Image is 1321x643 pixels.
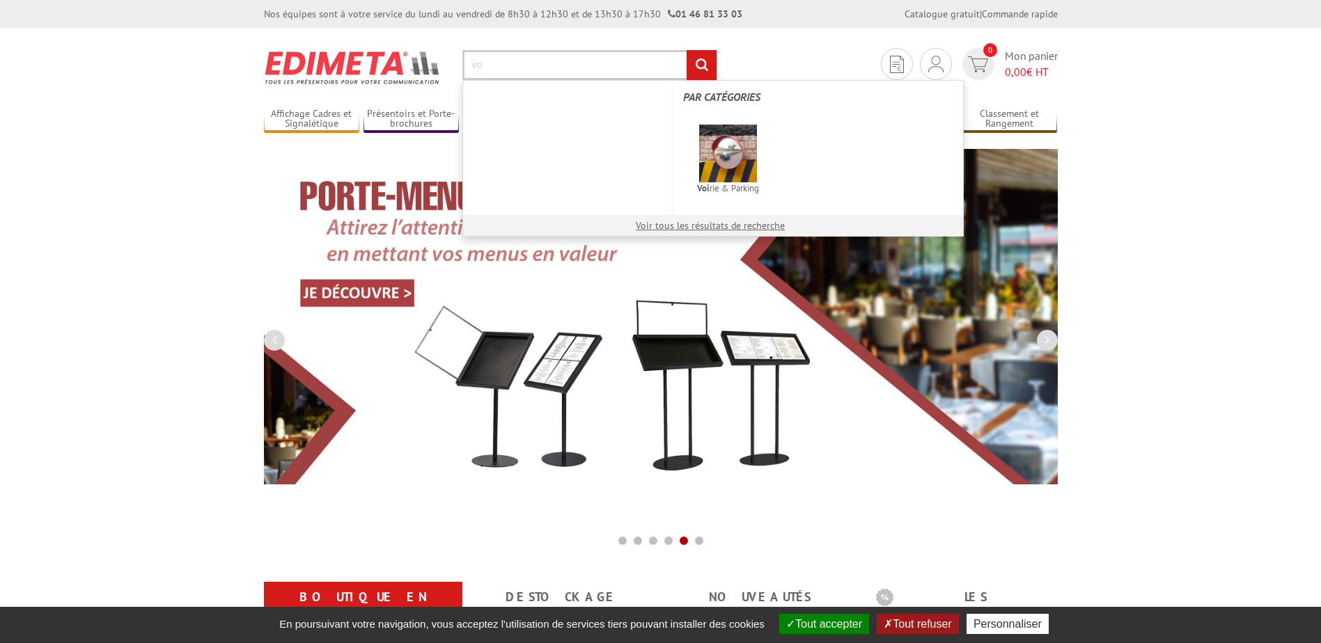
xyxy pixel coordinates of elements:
[1005,65,1026,79] span: 0,00
[683,82,952,112] label: Par catégories
[967,614,1049,634] button: Personnaliser (fenêtre modale)
[959,48,1058,80] a: devis rapide 0 Mon panier 0,00€ HT
[697,183,759,204] span: rie & Parking
[905,7,1058,21] div: |
[683,120,773,208] a: Voirie & Parking
[982,8,1058,20] a: Commande rapide
[264,42,441,93] img: Présentoir, panneau, stand - Edimeta - PLV, affichage, mobilier bureau, entreprise
[678,585,843,610] a: nouveautés
[479,585,644,610] a: Destockage
[636,219,785,232] a: Voir tous les résultats de recherche
[1005,48,1058,80] span: Mon panier
[281,585,446,635] a: Boutique en ligne
[968,56,988,72] img: devis rapide
[779,614,869,634] button: Tout accepter
[699,125,757,182] img: miroir-securite-interieur-exterieur-diametre-600mm-mise-en-scene2-350851.jpg
[668,8,742,20] strong: 01 46 81 33 03
[928,56,944,72] img: devis rapide
[876,585,1041,635] a: Les promotions
[983,43,997,57] span: 0
[264,7,742,21] div: Nos équipes sont à votre service du lundi au vendredi de 8h30 à 12h30 et de 13h30 à 17h30
[462,80,964,237] div: Rechercher un produit ou une référence...
[272,618,772,630] span: En poursuivant votre navigation, vous acceptez l'utilisation de services tiers pouvant installer ...
[264,108,360,131] a: Affichage Cadres et Signalétique
[462,50,717,80] input: Rechercher un produit ou une référence...
[905,8,980,20] a: Catalogue gratuit
[877,614,958,634] button: Tout refuser
[890,56,904,73] img: devis rapide
[962,108,1058,131] a: Classement et Rangement
[1005,64,1058,80] span: € HT
[687,50,717,80] input: rechercher
[364,108,460,131] a: Présentoirs et Porte-brochures
[697,182,710,194] em: Voi
[876,585,1050,612] b: Les promotions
